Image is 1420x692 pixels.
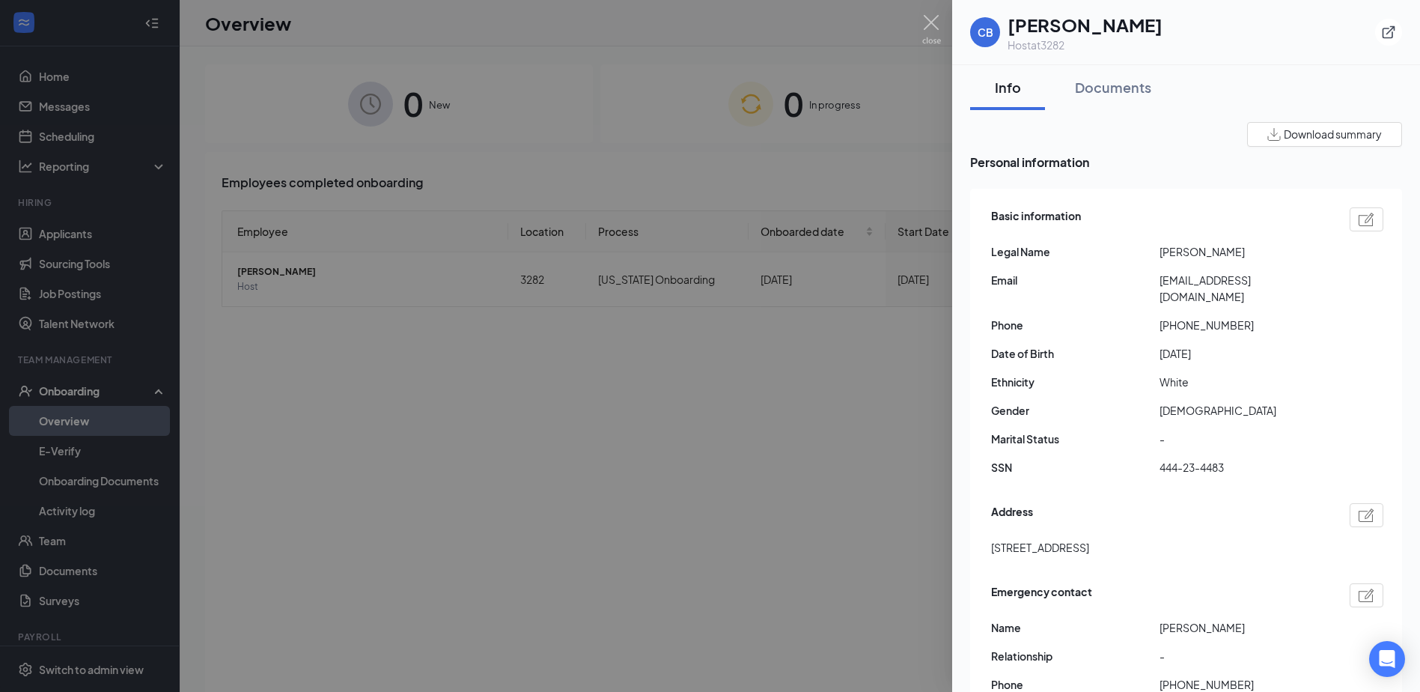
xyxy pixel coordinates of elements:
span: Email [991,272,1160,288]
span: SSN [991,459,1160,476]
span: Gender [991,402,1160,419]
div: Host at 3282 [1008,37,1162,52]
span: - [1160,648,1328,664]
span: Emergency contact [991,583,1092,607]
span: Marital Status [991,431,1160,447]
span: [STREET_ADDRESS] [991,539,1089,556]
svg: ExternalLink [1381,25,1396,40]
span: [EMAIL_ADDRESS][DOMAIN_NAME] [1160,272,1328,305]
span: Legal Name [991,243,1160,260]
span: Name [991,619,1160,636]
button: ExternalLink [1375,19,1402,46]
span: [DATE] [1160,345,1328,362]
div: Open Intercom Messenger [1369,641,1405,677]
span: Personal information [970,153,1402,172]
span: Relationship [991,648,1160,664]
span: Address [991,503,1033,527]
span: [PERSON_NAME] [1160,619,1328,636]
span: Download summary [1284,127,1382,142]
span: - [1160,431,1328,447]
span: [PHONE_NUMBER] [1160,317,1328,333]
span: [PERSON_NAME] [1160,243,1328,260]
span: [DEMOGRAPHIC_DATA] [1160,402,1328,419]
span: Ethnicity [991,374,1160,390]
div: Documents [1075,78,1151,97]
span: Basic information [991,207,1081,231]
div: Info [985,78,1030,97]
span: White [1160,374,1328,390]
span: 444-23-4483 [1160,459,1328,476]
button: Download summary [1247,122,1402,147]
h1: [PERSON_NAME] [1008,12,1162,37]
span: Date of Birth [991,345,1160,362]
div: CB [978,25,993,40]
span: Phone [991,317,1160,333]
